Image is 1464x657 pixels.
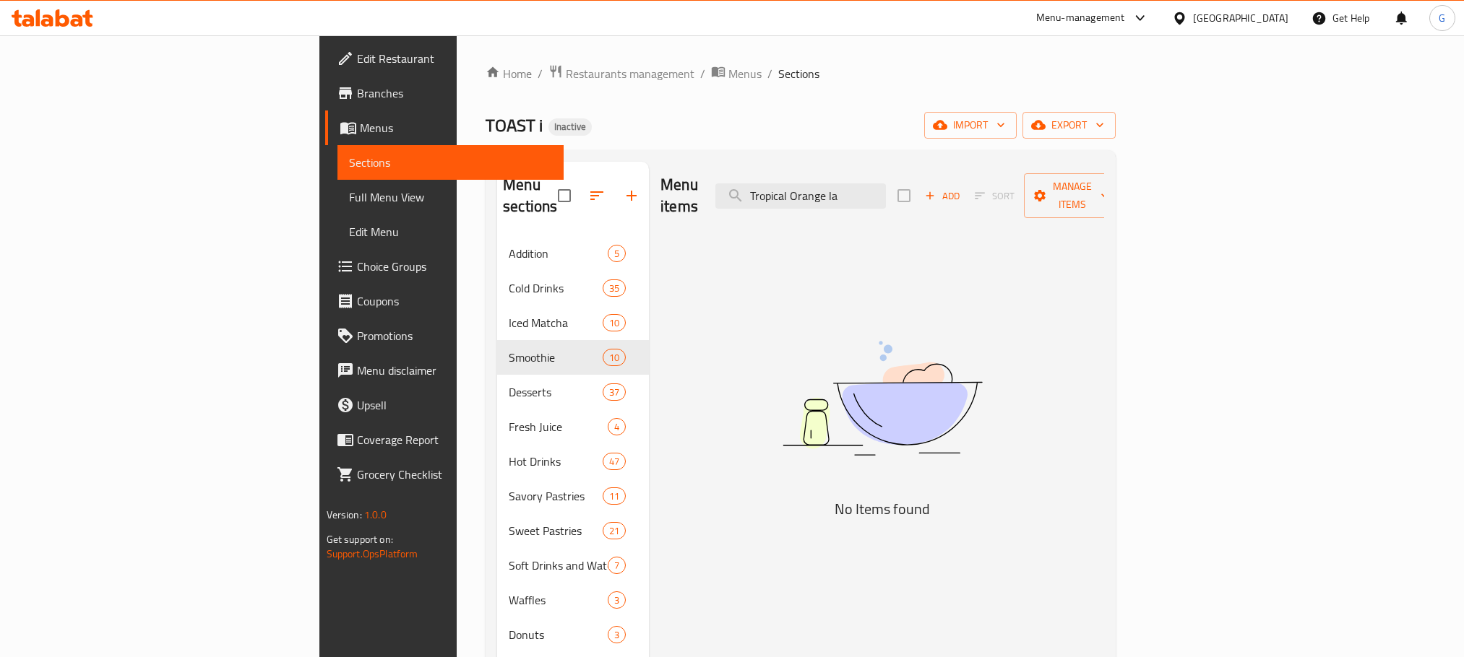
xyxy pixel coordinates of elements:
[364,505,387,524] span: 1.0.0
[603,524,625,538] span: 21
[608,559,625,573] span: 7
[509,349,603,366] span: Smoothie
[357,258,552,275] span: Choice Groups
[509,626,608,643] span: Donuts
[357,466,552,483] span: Grocery Checklist
[936,116,1005,134] span: import
[711,64,762,83] a: Menus
[509,245,608,262] span: Addition
[357,362,552,379] span: Menu disclaimer
[337,180,564,214] a: Full Menu View
[965,185,1024,207] span: Sort items
[486,64,1116,83] nav: breadcrumb
[509,591,608,609] span: Waffles
[349,188,552,206] span: Full Menu View
[715,183,886,209] input: search
[580,178,614,213] span: Sort sections
[566,65,694,82] span: Restaurants management
[603,314,626,331] div: items
[325,422,564,457] a: Coverage Report
[1035,178,1109,214] span: Manage items
[1034,116,1104,134] span: export
[603,453,626,470] div: items
[327,544,418,563] a: Support.OpsPlatform
[509,314,603,331] div: Iced Matcha
[509,557,608,574] span: Soft Drinks and Water
[1036,9,1125,27] div: Menu-management
[357,327,552,344] span: Promotions
[497,375,649,409] div: Desserts37
[357,292,552,310] span: Coupons
[497,271,649,305] div: Cold Drinks35
[1024,173,1121,218] button: Manage items
[325,353,564,388] a: Menu disclaimer
[327,530,393,549] span: Get support on:
[608,591,626,609] div: items
[603,316,625,330] span: 10
[603,282,625,295] span: 35
[603,386,625,399] span: 37
[327,505,362,524] span: Version:
[608,557,626,574] div: items
[509,487,603,505] span: Savory Pastries
[702,303,1063,494] img: dish.svg
[603,383,626,401] div: items
[603,490,625,503] span: 11
[325,110,564,145] a: Menus
[608,247,625,261] span: 5
[919,185,965,207] button: Add
[349,223,552,240] span: Edit Menu
[603,455,625,469] span: 47
[497,583,649,617] div: Waffles3
[357,50,552,67] span: Edit Restaurant
[549,180,580,211] span: Select all sections
[509,453,603,470] span: Hot Drinks
[497,479,649,513] div: Savory Pastries11
[548,118,592,136] div: Inactive
[497,513,649,548] div: Sweet Pastries21
[608,628,625,642] span: 3
[509,383,603,401] div: Desserts
[509,522,603,539] span: Sweet Pastries
[603,487,626,505] div: items
[325,318,564,353] a: Promotions
[497,444,649,479] div: Hot Drinks47
[325,457,564,492] a: Grocery Checklist
[778,65,819,82] span: Sections
[702,497,1063,521] h5: No Items found
[509,418,608,435] span: Fresh Juice
[497,548,649,583] div: Soft Drinks and Water7
[1022,112,1116,139] button: export
[360,119,552,136] span: Menus
[325,388,564,422] a: Upsell
[923,188,962,204] span: Add
[357,84,552,102] span: Branches
[1193,10,1288,26] div: [GEOGRAPHIC_DATA]
[608,420,625,434] span: 4
[325,41,564,76] a: Edit Restaurant
[497,409,649,444] div: Fresh Juice4
[603,349,626,366] div: items
[509,279,603,297] span: Cold Drinks
[608,626,626,643] div: items
[548,121,592,133] span: Inactive
[337,214,564,249] a: Edit Menu
[337,145,564,180] a: Sections
[357,396,552,414] span: Upsell
[767,65,772,82] li: /
[349,154,552,171] span: Sections
[660,174,698,217] h2: Menu items
[497,617,649,652] div: Donuts3
[608,593,625,607] span: 3
[608,245,626,262] div: items
[497,305,649,340] div: Iced Matcha10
